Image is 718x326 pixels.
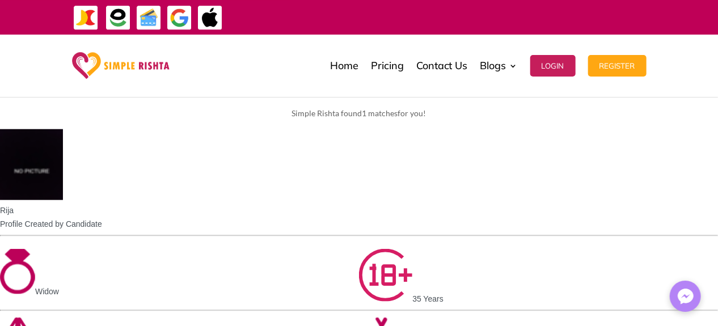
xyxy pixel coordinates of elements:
[371,37,404,94] a: Pricing
[136,5,162,31] img: Credit Cards
[197,5,223,31] img: ApplePay-icon
[167,5,192,31] img: GooglePay-icon
[292,108,426,118] span: Simple Rishta found for you!
[530,37,576,94] a: Login
[588,55,647,77] button: Register
[530,55,576,77] button: Login
[105,5,131,31] img: EasyPaisa-icon
[480,37,518,94] a: Blogs
[362,108,398,118] span: 1 matches
[73,5,99,31] img: JazzCash-icon
[588,37,647,94] a: Register
[35,287,59,296] span: Widow
[674,285,697,308] img: Messenger
[330,37,358,94] a: Home
[416,37,468,94] a: Contact Us
[412,294,444,303] span: 35 Years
